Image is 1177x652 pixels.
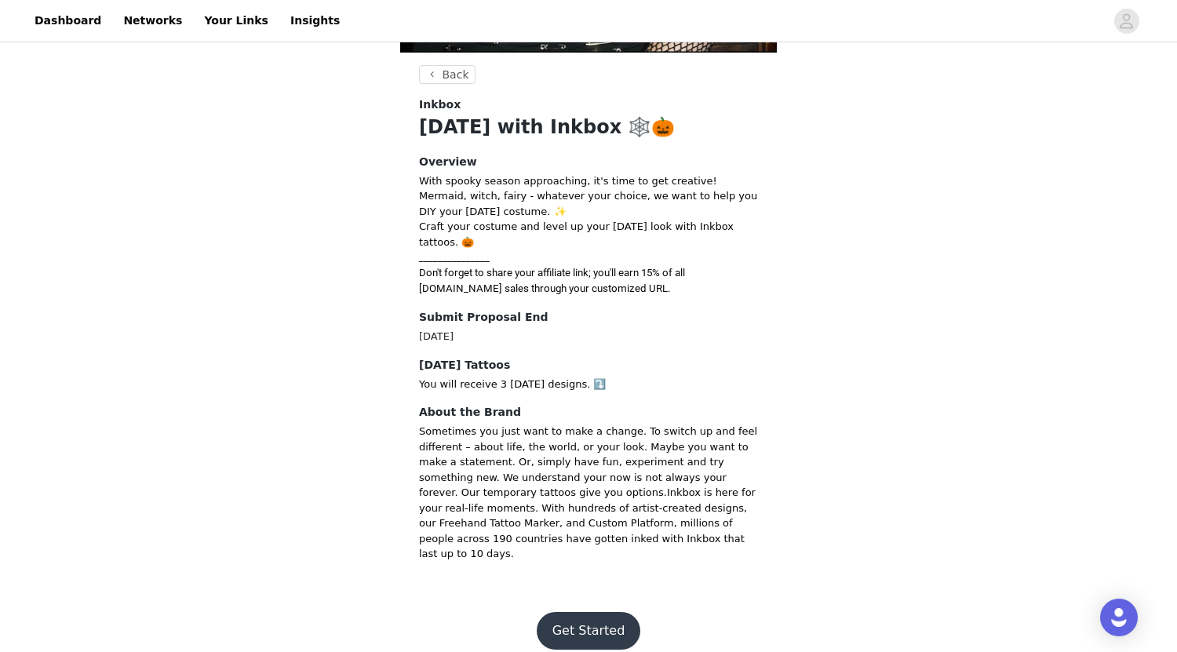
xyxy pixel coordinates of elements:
[419,173,758,220] p: With spooky season approaching, it's time to get creative! Mermaid, witch, fairy - whatever your ...
[419,309,582,326] h4: Submit Proposal End
[419,219,758,250] p: Craft your costume and level up your [DATE] look with Inkbox tattoos. 🎃
[419,424,758,562] p: Sometimes you just want to make a change. To switch up and feel different – about life, the world...
[419,252,490,264] span: _______________
[419,267,685,294] span: Don't forget to share your affiliate link; you'll earn 15% of all [DOMAIN_NAME] sales through you...
[419,377,758,392] p: You will receive 3 [DATE] designs. ⤵️
[1100,599,1138,636] div: Open Intercom Messenger
[419,65,476,84] button: Back
[25,3,111,38] a: Dashboard
[419,113,758,141] h1: [DATE] with Inkbox 🕸️🎃
[419,154,758,170] h4: Overview
[537,612,641,650] button: Get Started
[419,357,758,373] h4: [DATE] Tattoos
[1119,9,1134,34] div: avatar
[419,97,461,113] span: Inkbox
[419,404,758,421] h4: About the Brand
[114,3,191,38] a: Networks
[419,329,582,344] div: [DATE]
[195,3,278,38] a: Your Links
[281,3,349,38] a: Insights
